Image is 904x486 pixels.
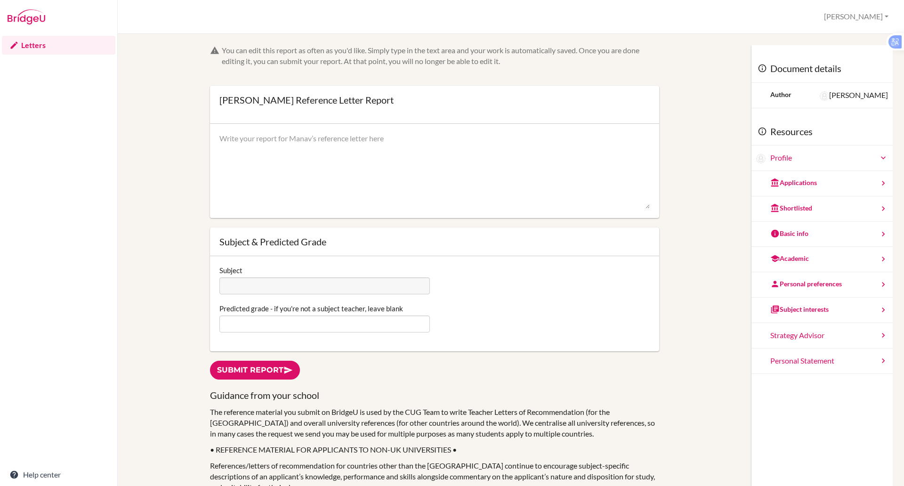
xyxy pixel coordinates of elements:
[2,36,115,55] a: Letters
[751,348,893,374] a: Personal Statement
[219,95,394,105] div: [PERSON_NAME] Reference Letter Report
[770,153,888,163] a: Profile
[756,154,766,163] img: Manav Jacob
[2,465,115,484] a: Help center
[770,279,842,289] div: Personal preferences
[770,254,809,263] div: Academic
[219,266,242,275] label: Subject
[770,229,808,238] div: Basic info
[751,55,893,83] div: Document details
[820,91,829,101] img: Paul Rispin
[751,196,893,222] a: Shortlisted
[820,90,888,101] div: [PERSON_NAME]
[751,171,893,196] a: Applications
[770,90,791,99] div: Author
[210,407,659,439] p: The reference material you submit on BridgeU is used by the CUG Team to write Teacher Letters of ...
[751,323,893,348] a: Strategy Advisor
[751,222,893,247] a: Basic info
[219,304,403,313] label: Predicted grade - if you're not a subject teacher, leave blank
[751,118,893,146] div: Resources
[770,203,812,213] div: Shortlisted
[8,9,45,24] img: Bridge-U
[820,8,893,25] button: [PERSON_NAME]
[770,178,817,187] div: Applications
[210,389,659,402] h3: Guidance from your school
[751,272,893,298] a: Personal preferences
[751,298,893,323] a: Subject interests
[219,237,650,246] div: Subject & Predicted Grade
[751,247,893,272] a: Academic
[770,305,829,314] div: Subject interests
[210,445,659,455] p: • REFERENCE MATERIAL FOR APPLICANTS TO NON-UK UNIVERSITIES •
[210,361,300,380] a: Submit report
[222,45,659,67] div: You can edit this report as often as you'd like. Simply type in the text area and your work is au...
